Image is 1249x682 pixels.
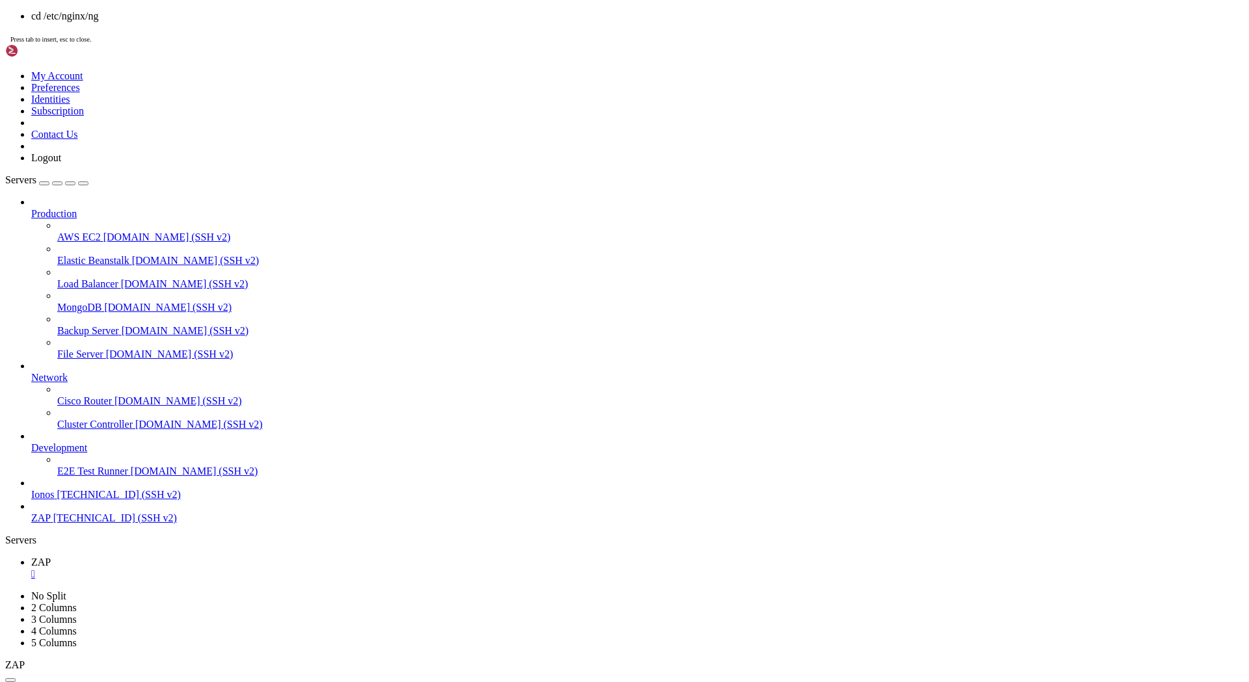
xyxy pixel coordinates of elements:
a: Logout [31,152,61,163]
li: Ionos [TECHNICAL_ID] (SSH v2) [31,477,1244,501]
span: [DOMAIN_NAME] (SSH v2) [132,255,260,266]
li: Development [31,430,1244,477]
li: MongoDB [DOMAIN_NAME] (SSH v2) [57,290,1244,313]
span: Elastic Beanstalk [57,255,129,266]
span: Development [31,442,87,453]
span: MongoDB [57,302,101,313]
x-row: System load: 0.03 Processes: 125 [5,94,1080,105]
li: cd /etc/nginx/ng [31,10,1244,22]
li: Network [31,360,1244,430]
span: Cisco Router [57,395,112,406]
a: Network [31,372,1244,384]
span: ZAP [31,557,51,568]
li: Production [31,196,1244,360]
x-row: root@pf-inf-mind:~# cd /etc/nginx/ng [5,293,1080,304]
a: File Server [DOMAIN_NAME] (SSH v2) [57,348,1244,360]
span: [DOMAIN_NAME] (SSH v2) [131,466,258,477]
li: Elastic Beanstalk [DOMAIN_NAME] (SSH v2) [57,243,1244,267]
a: Production [31,208,1244,220]
span: [TECHNICAL_ID] (SSH v2) [57,489,181,500]
li: Backup Server [DOMAIN_NAME] (SSH v2) [57,313,1244,337]
a: 3 Columns [31,614,77,625]
a: Identities [31,94,70,105]
span: Backup Server [57,325,119,336]
span: [DOMAIN_NAME] (SSH v2) [135,419,263,430]
a: ZAP [31,557,1244,580]
a: 4 Columns [31,625,77,636]
a: Subscription [31,105,84,116]
a: Servers [5,174,88,185]
span: [DOMAIN_NAME] (SSH v2) [121,278,248,289]
li: Cisco Router [DOMAIN_NAME] (SSH v2) [57,384,1244,407]
x-row: -bash: cd: /etc/nginx/ng: No such file or directory [5,304,1080,315]
span: [DOMAIN_NAME] (SSH v2) [114,395,242,406]
span: [TECHNICAL_ID] (SSH v2) [53,512,177,523]
span: ZAP [5,659,25,670]
span: Cluster Controller [57,419,133,430]
a: E2E Test Runner [DOMAIN_NAME] (SSH v2) [57,466,1244,477]
x-row: Welcome to Ubuntu 24.04.3 LTS (GNU/Linux 6.8.0-85-generic x86_64) [5,5,1080,16]
x-row: Swap usage: 0% [5,127,1080,138]
x-row: * Support: [URL][DOMAIN_NAME] [5,49,1080,60]
a: Load Balancer [DOMAIN_NAME] (SSH v2) [57,278,1244,290]
span: Network [31,372,68,383]
a: Backup Server [DOMAIN_NAME] (SSH v2) [57,325,1244,337]
a: Preferences [31,82,80,93]
x-row: root@pf-inf-mind:~# nano /etc/nginx/nginx.conf [5,259,1080,270]
span: [DOMAIN_NAME] (SSH v2) [103,231,231,243]
span: [DOMAIN_NAME] (SSH v2) [122,325,249,336]
li: Load Balancer [DOMAIN_NAME] (SSH v2) [57,267,1244,290]
span: Ionos [31,489,55,500]
img: Shellngn [5,44,80,57]
span: E2E Test Runner [57,466,128,477]
span: Servers [5,174,36,185]
div: (23, 28) [131,315,137,326]
x-row: Memory usage: 13% IPv4 address for eth0: [TECHNICAL_ID] [5,116,1080,127]
a: My Account [31,70,83,81]
a: Development [31,442,1244,454]
a: Elastic Beanstalk [DOMAIN_NAME] (SSH v2) [57,255,1244,267]
span: Load Balancer [57,278,118,289]
span: AWS EC2 [57,231,101,243]
li: Cluster Controller [DOMAIN_NAME] (SSH v2) [57,407,1244,430]
a: Cisco Router [DOMAIN_NAME] (SSH v2) [57,395,1244,407]
x-row: * Documentation: [URL][DOMAIN_NAME] [5,27,1080,38]
span: [DOMAIN_NAME] (SSH v2) [104,302,232,313]
a: MongoDB [DOMAIN_NAME] (SSH v2) [57,302,1244,313]
a: 5 Columns [31,637,77,648]
div: Servers [5,534,1244,546]
x-row: Usage of /: 42.3% of 24.44GB Users logged in: 0 [5,105,1080,116]
a: AWS EC2 [DOMAIN_NAME] (SSH v2) [57,231,1244,243]
span: Press tab to insert, esc to close. [10,36,91,43]
x-row: root@pf-inf-mind:~# nano /etc/nginx/nginx.conf [5,270,1080,282]
x-row: 0 updates can be applied immediately. [5,182,1080,193]
li: AWS EC2 [DOMAIN_NAME] (SSH v2) [57,220,1244,243]
span: ZAP [31,512,51,523]
a: Contact Us [31,129,78,140]
li: File Server [DOMAIN_NAME] (SSH v2) [57,337,1244,360]
x-row: System information as of [DATE] [5,72,1080,83]
x-row: root@pf-inf-mind:~# sudo nano /etc/nginx/sites-available/seafile.conf [5,282,1080,293]
a: Ionos [TECHNICAL_ID] (SSH v2) [31,489,1244,501]
a: No Split [31,590,66,601]
x-row: 12 additional security updates can be applied with ESM Apps. [5,204,1080,215]
x-row: Learn more about enabling ESM Apps service at [URL][DOMAIN_NAME] [5,215,1080,226]
x-row: root@pf-inf-mind:~# cd [5,315,1080,326]
a: 2 Columns [31,602,77,613]
span: Production [31,208,77,219]
a:  [31,568,1244,580]
x-row: Expanded Security Maintenance for Applications is not enabled. [5,160,1080,171]
a: Cluster Controller [DOMAIN_NAME] (SSH v2) [57,419,1244,430]
span: File Server [57,348,103,360]
x-row: * Management: [URL][DOMAIN_NAME] [5,38,1080,49]
span: [DOMAIN_NAME] (SSH v2) [106,348,234,360]
a: ZAP [TECHNICAL_ID] (SSH v2) [31,512,1244,524]
x-row: Last login: [DATE] from [TECHNICAL_ID] [5,248,1080,259]
li: E2E Test Runner [DOMAIN_NAME] (SSH v2) [57,454,1244,477]
li: ZAP [TECHNICAL_ID] (SSH v2) [31,501,1244,524]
